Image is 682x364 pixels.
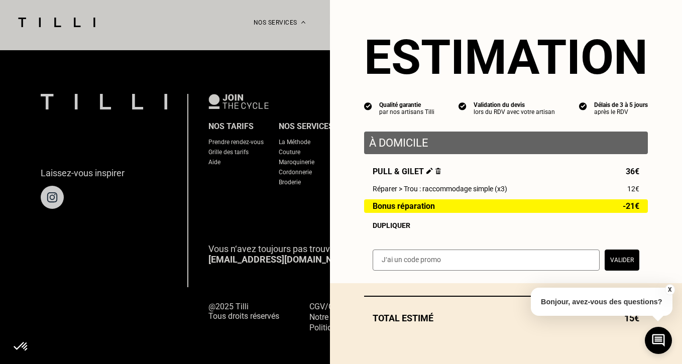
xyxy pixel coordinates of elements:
[626,167,639,176] span: 36€
[459,101,467,110] img: icon list info
[373,167,441,176] span: Pull & gilet
[474,101,555,108] div: Validation du devis
[426,168,433,174] img: Éditer
[364,29,648,85] section: Estimation
[474,108,555,115] div: lors du RDV avec votre artisan
[373,185,507,193] span: Réparer > Trou : raccommodage simple (x3)
[364,313,648,323] div: Total estimé
[605,250,639,271] button: Valider
[594,101,648,108] div: Délais de 3 à 5 jours
[379,101,434,108] div: Qualité garantie
[373,250,600,271] input: J‘ai un code promo
[379,108,434,115] div: par nos artisans Tilli
[594,108,648,115] div: après le RDV
[579,101,587,110] img: icon list info
[369,137,643,149] p: À domicile
[435,168,441,174] img: Supprimer
[623,202,639,210] span: -21€
[373,221,639,229] div: Dupliquer
[627,185,639,193] span: 12€
[364,101,372,110] img: icon list info
[664,284,674,295] button: X
[373,202,435,210] span: Bonus réparation
[531,288,672,316] p: Bonjour, avez-vous des questions?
